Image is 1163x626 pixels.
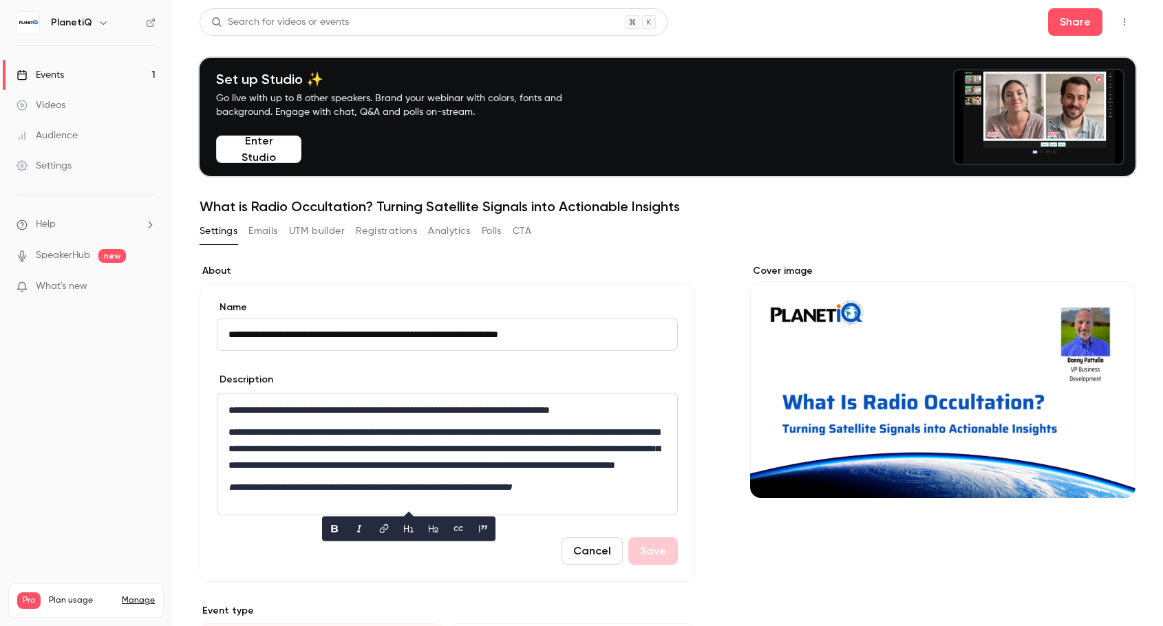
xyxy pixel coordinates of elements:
label: About [200,264,695,278]
button: CTA [513,220,531,242]
li: help-dropdown-opener [17,217,156,232]
label: Cover image [750,264,1135,278]
div: Events [17,68,64,82]
div: Settings [17,159,72,173]
button: italic [348,518,370,540]
label: Name [217,301,678,314]
div: editor [217,393,677,515]
button: Share [1048,8,1102,36]
button: Registrations [356,220,417,242]
button: Settings [200,220,237,242]
button: Enter Studio [216,136,301,163]
span: What's new [36,279,87,294]
span: Help [36,217,56,232]
p: Go live with up to 8 other speakers. Brand your webinar with colors, fonts and background. Engage... [216,91,595,119]
button: link [373,518,395,540]
button: Polls [482,220,502,242]
h1: What is Radio Occultation? Turning Satellite Signals into Actionable Insights [200,198,1135,215]
a: Manage [122,595,155,606]
section: description [217,393,678,515]
button: Emails [248,220,277,242]
button: Cancel [562,537,623,565]
button: blockquote [472,518,494,540]
img: PlanetiQ [17,12,39,34]
label: Description [217,373,273,387]
div: Audience [17,129,78,142]
span: Plan usage [49,595,114,606]
button: UTM builder [289,220,345,242]
p: Event type [200,604,695,618]
span: Pro [17,592,41,609]
section: Cover image [750,264,1135,498]
h4: Set up Studio ✨ [216,71,595,87]
span: new [98,249,126,263]
button: bold [323,518,345,540]
button: Analytics [428,220,471,242]
a: SpeakerHub [36,248,90,263]
h6: PlanetiQ [51,16,92,30]
div: Search for videos or events [211,15,349,30]
div: Videos [17,98,65,112]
